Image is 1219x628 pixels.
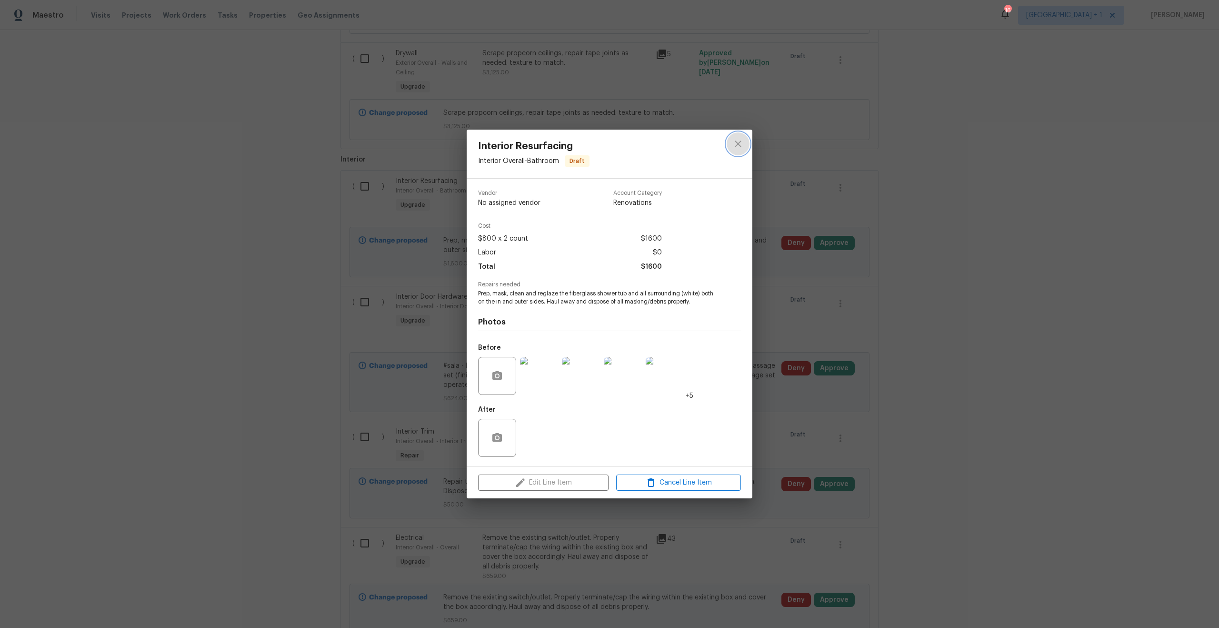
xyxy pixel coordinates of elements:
h5: After [478,406,496,413]
span: Total [478,260,495,274]
span: Interior Resurfacing [478,141,590,152]
span: Prep, mask, clean and reglaze the fiberglass shower tub and all surrounding (white) both on the i... [478,290,715,306]
button: Cancel Line Item [616,475,741,491]
span: $0 [653,246,662,260]
span: Cancel Line Item [619,477,738,489]
span: Draft [566,156,589,166]
span: Labor [478,246,496,260]
span: Renovations [613,198,662,208]
h4: Photos [478,317,741,327]
h5: Before [478,344,501,351]
span: +5 [686,391,693,401]
span: $800 x 2 count [478,232,528,246]
span: $1600 [641,232,662,246]
span: $1600 [641,260,662,274]
div: 16 [1004,6,1011,15]
span: No assigned vendor [478,198,540,208]
button: close [727,132,749,155]
span: Interior Overall - Bathroom [478,158,559,164]
span: Account Category [613,190,662,196]
span: Vendor [478,190,540,196]
span: Cost [478,223,662,229]
span: Repairs needed [478,282,741,288]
